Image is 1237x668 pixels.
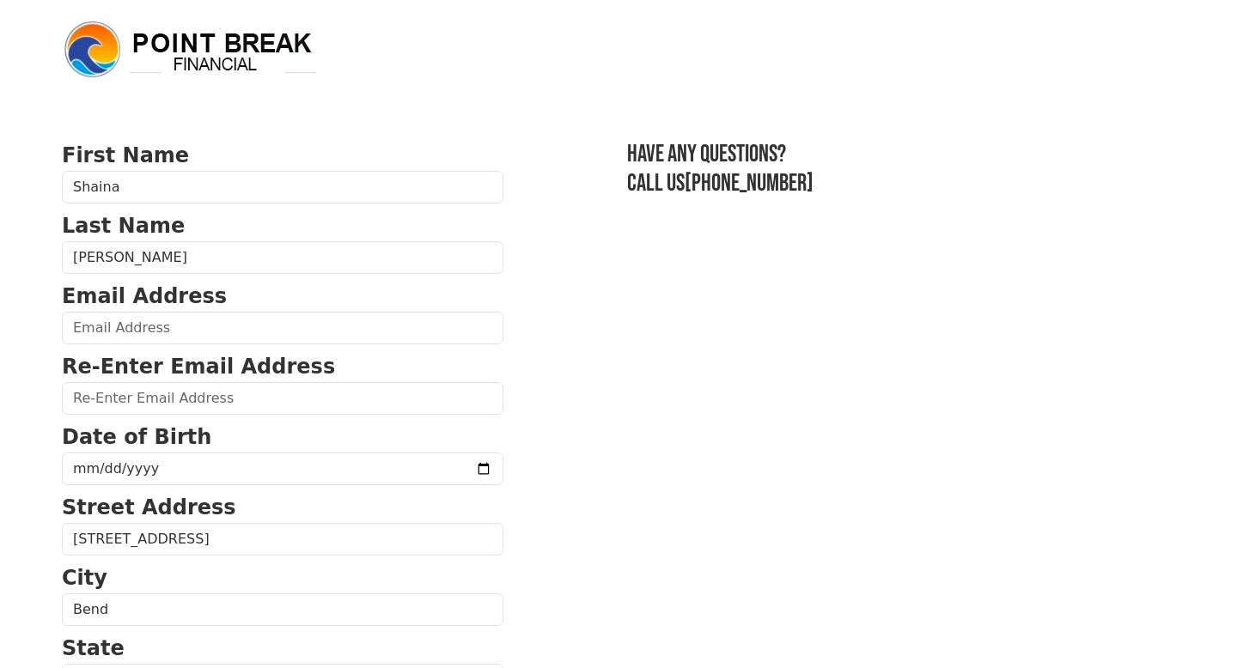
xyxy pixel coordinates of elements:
[62,523,503,556] input: Street Address
[62,143,189,167] strong: First Name
[62,171,503,203] input: First Name
[62,495,236,519] strong: Street Address
[62,593,503,626] input: City
[627,169,1175,198] h3: Call us
[62,19,320,81] img: logo.png
[62,425,211,449] strong: Date of Birth
[62,284,227,308] strong: Email Address
[685,169,813,197] a: [PHONE_NUMBER]
[62,636,125,660] strong: State
[62,214,185,238] strong: Last Name
[62,566,107,590] strong: City
[62,382,503,415] input: Re-Enter Email Address
[627,140,1175,169] h3: Have any questions?
[62,241,503,274] input: Last Name
[62,312,503,344] input: Email Address
[62,355,335,379] strong: Re-Enter Email Address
